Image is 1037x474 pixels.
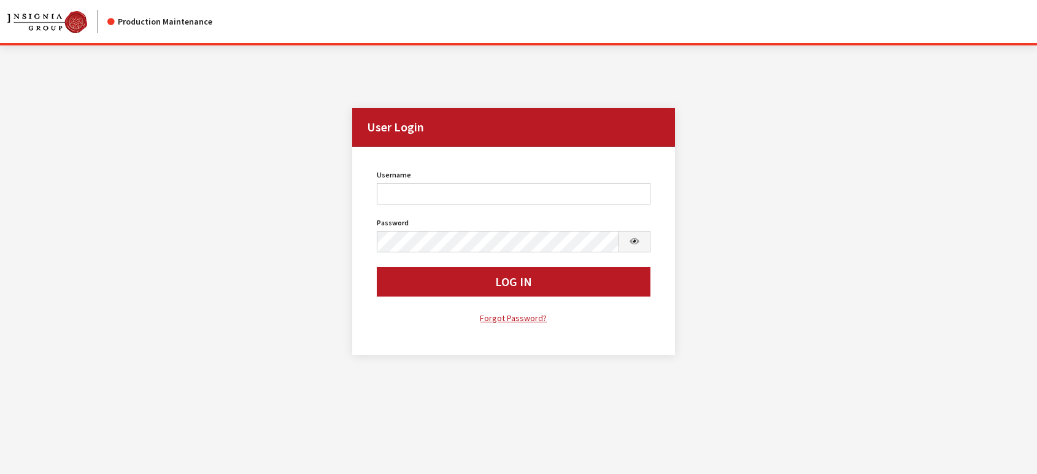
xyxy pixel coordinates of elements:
label: Username [377,169,411,181]
h2: User Login [352,108,675,147]
img: Catalog Maintenance [7,11,87,33]
button: Show Password [619,231,650,252]
label: Password [377,217,409,228]
a: Forgot Password? [377,311,650,325]
div: Production Maintenance [107,15,212,28]
button: Log In [377,267,650,297]
a: Insignia Group logo [7,10,107,33]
